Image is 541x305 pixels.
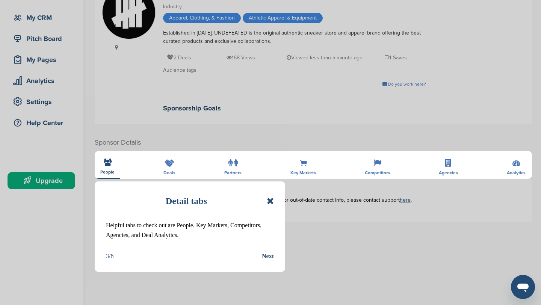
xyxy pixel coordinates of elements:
[511,275,535,299] iframe: Button to launch messaging window
[106,251,113,261] div: 3/8
[262,251,274,261] button: Next
[166,193,207,209] h1: Detail tabs
[106,220,274,240] p: Helpful tabs to check out are People, Key Markets, Competitors, Agencies, and Deal Analytics.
